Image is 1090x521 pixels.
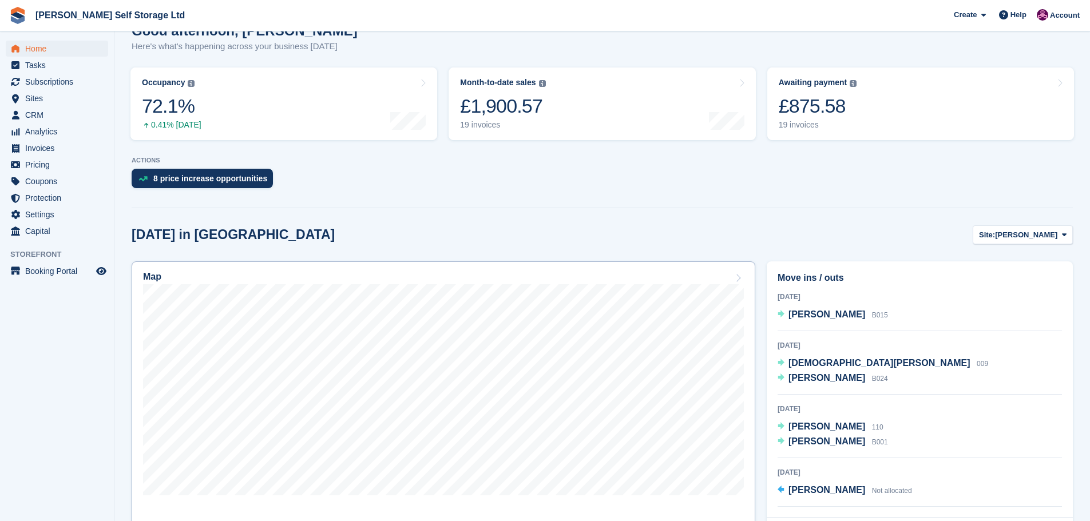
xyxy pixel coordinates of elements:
span: Tasks [25,57,94,73]
div: £875.58 [779,94,857,118]
a: [PERSON_NAME] B024 [778,371,888,386]
span: 009 [977,360,988,368]
a: menu [6,140,108,156]
span: Settings [25,206,94,222]
a: [PERSON_NAME] 110 [778,420,883,435]
span: B024 [872,375,888,383]
a: [PERSON_NAME] Self Storage Ltd [31,6,189,25]
a: menu [6,173,108,189]
div: [DATE] [778,404,1062,414]
span: Invoices [25,140,94,156]
div: [DATE] [778,292,1062,302]
img: icon-info-grey-7440780725fd019a000dd9b08b2336e03edf1995a4989e88bcd33f0948082b44.svg [850,80,857,87]
a: menu [6,157,108,173]
div: 8 price increase opportunities [153,174,267,183]
a: menu [6,74,108,90]
span: Capital [25,223,94,239]
span: Booking Portal [25,263,94,279]
img: stora-icon-8386f47178a22dfd0bd8f6a31ec36ba5ce8667c1dd55bd0f319d3a0aa187defe.svg [9,7,26,24]
a: [PERSON_NAME] B001 [778,435,888,450]
span: Storefront [10,249,114,260]
span: 110 [872,423,883,431]
p: ACTIONS [132,157,1073,164]
a: menu [6,107,108,123]
span: [PERSON_NAME] [788,309,865,319]
div: 19 invoices [779,120,857,130]
a: [PERSON_NAME] Not allocated [778,483,912,498]
span: Pricing [25,157,94,173]
h2: Map [143,272,161,282]
h2: [DATE] in [GEOGRAPHIC_DATA] [132,227,335,242]
span: Not allocated [872,487,912,495]
a: Preview store [94,264,108,278]
button: Site: [PERSON_NAME] [973,225,1073,244]
span: Create [954,9,977,21]
div: £1,900.57 [460,94,545,118]
span: [PERSON_NAME] [788,436,865,446]
a: Occupancy 72.1% 0.41% [DATE] [130,67,437,140]
a: Month-to-date sales £1,900.57 19 invoices [449,67,755,140]
img: Lydia Wild [1037,9,1048,21]
a: menu [6,206,108,222]
span: [PERSON_NAME] [995,229,1057,241]
img: icon-info-grey-7440780725fd019a000dd9b08b2336e03edf1995a4989e88bcd33f0948082b44.svg [539,80,546,87]
div: Month-to-date sales [460,78,536,88]
a: menu [6,124,108,140]
div: 19 invoices [460,120,545,130]
a: menu [6,57,108,73]
a: menu [6,90,108,106]
span: [PERSON_NAME] [788,485,865,495]
div: 72.1% [142,94,201,118]
span: [DEMOGRAPHIC_DATA][PERSON_NAME] [788,358,970,368]
div: Awaiting payment [779,78,847,88]
h2: Move ins / outs [778,271,1062,285]
img: icon-info-grey-7440780725fd019a000dd9b08b2336e03edf1995a4989e88bcd33f0948082b44.svg [188,80,195,87]
div: Occupancy [142,78,185,88]
span: Site: [979,229,995,241]
span: Help [1010,9,1026,21]
span: Protection [25,190,94,206]
span: Analytics [25,124,94,140]
a: menu [6,190,108,206]
span: Subscriptions [25,74,94,90]
span: B015 [872,311,888,319]
a: [PERSON_NAME] B015 [778,308,888,323]
a: menu [6,41,108,57]
div: [DATE] [778,340,1062,351]
span: Account [1050,10,1080,21]
a: menu [6,223,108,239]
img: price_increase_opportunities-93ffe204e8149a01c8c9dc8f82e8f89637d9d84a8eef4429ea346261dce0b2c0.svg [138,176,148,181]
div: 0.41% [DATE] [142,120,201,130]
span: [PERSON_NAME] [788,421,865,431]
span: Sites [25,90,94,106]
a: 8 price increase opportunities [132,169,279,194]
span: [PERSON_NAME] [788,373,865,383]
a: Awaiting payment £875.58 19 invoices [767,67,1074,140]
div: [DATE] [778,467,1062,478]
span: Home [25,41,94,57]
span: B001 [872,438,888,446]
a: [DEMOGRAPHIC_DATA][PERSON_NAME] 009 [778,356,988,371]
p: Here's what's happening across your business [DATE] [132,40,358,53]
span: Coupons [25,173,94,189]
span: CRM [25,107,94,123]
a: menu [6,263,108,279]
